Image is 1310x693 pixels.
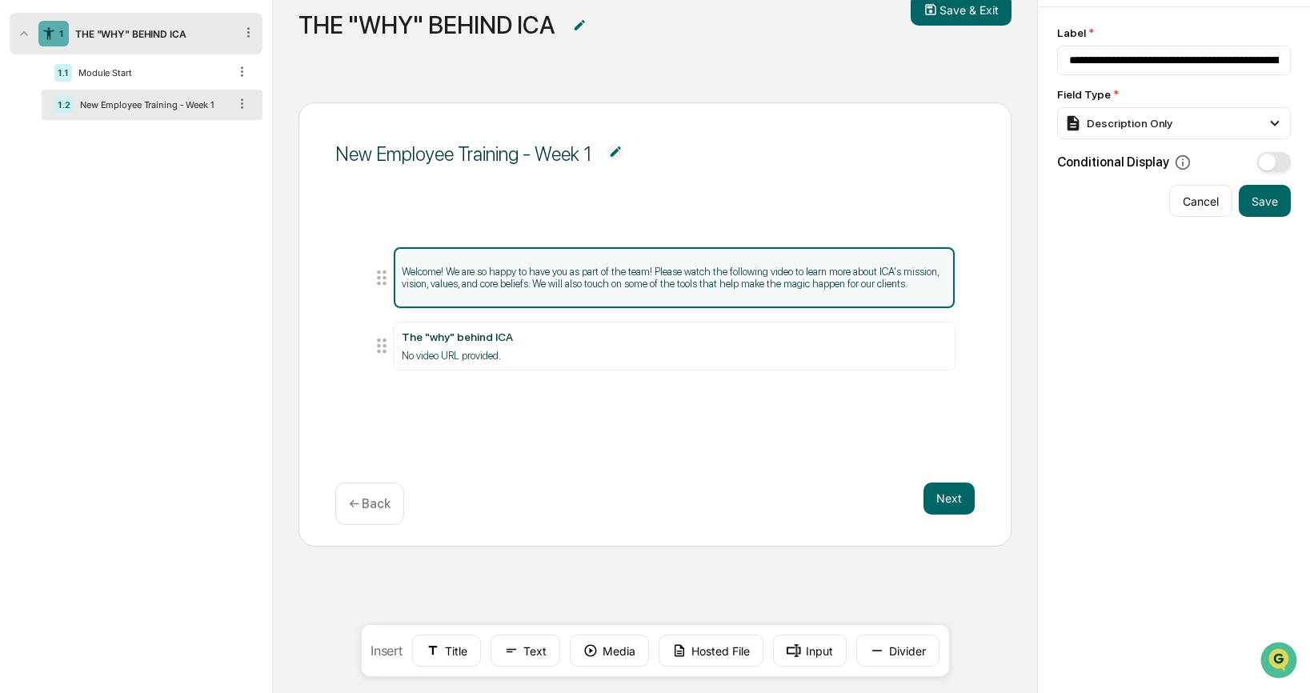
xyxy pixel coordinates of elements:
a: 🔎Data Lookup [10,226,107,254]
a: Powered byPylon [113,270,194,283]
div: Welcome! We are so happy to have you as part of the team! Please watch the following video to lea... [394,247,955,308]
div: 🖐️ [16,203,29,216]
span: Data Lookup [32,232,101,248]
div: 🗄️ [116,203,129,216]
button: Divider [856,635,939,667]
a: 🖐️Preclearance [10,195,110,224]
p: How can we help? [16,34,291,59]
div: Insert [360,624,949,677]
div: Module Start [72,67,228,78]
div: No video URL provided. [402,350,947,362]
div: New Employee Training - Week 1 [335,142,591,166]
img: Additional Document Icon [571,18,587,34]
img: 1746055101610-c473b297-6a78-478c-a979-82029cc54cd1 [16,122,45,151]
div: Start new chat [54,122,262,138]
a: 🗄️Attestations [110,195,205,224]
div: 1 [59,28,64,39]
div: We're available if you need us! [54,138,202,151]
button: Text [491,635,560,667]
div: Conditional Display [1057,154,1192,171]
button: Title [412,635,481,667]
div: Label [1057,26,1291,39]
div: New Employee Training - Week 1 [74,99,228,110]
img: Additional Document Icon [607,144,623,160]
button: Cancel [1169,185,1232,217]
button: Hosted File [659,635,763,667]
p: Welcome! We are so happy to have you as part of the team! Please watch the following video to lea... [402,266,947,290]
div: 🔎 [16,234,29,246]
div: The "why" behind ICANo video URL provided. [394,322,955,370]
button: Save [1239,185,1291,217]
div: THE "WHY" BEHIND ICA [69,28,234,40]
div: The "why" behind ICA [402,330,947,343]
div: 1.2 [54,96,74,114]
button: Media [570,635,649,667]
span: Attestations [132,202,198,218]
div: Field Type [1057,88,1291,101]
button: Input [773,635,847,667]
span: Pylon [159,271,194,283]
div: Description Only [1064,114,1172,132]
p: ← Back [349,496,391,511]
div: THE "WHY" BEHIND ICA [298,10,555,39]
button: Next [923,483,975,515]
span: Preclearance [32,202,103,218]
button: Start new chat [272,127,291,146]
div: 1.1 [54,64,72,82]
iframe: Open customer support [1259,640,1302,683]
